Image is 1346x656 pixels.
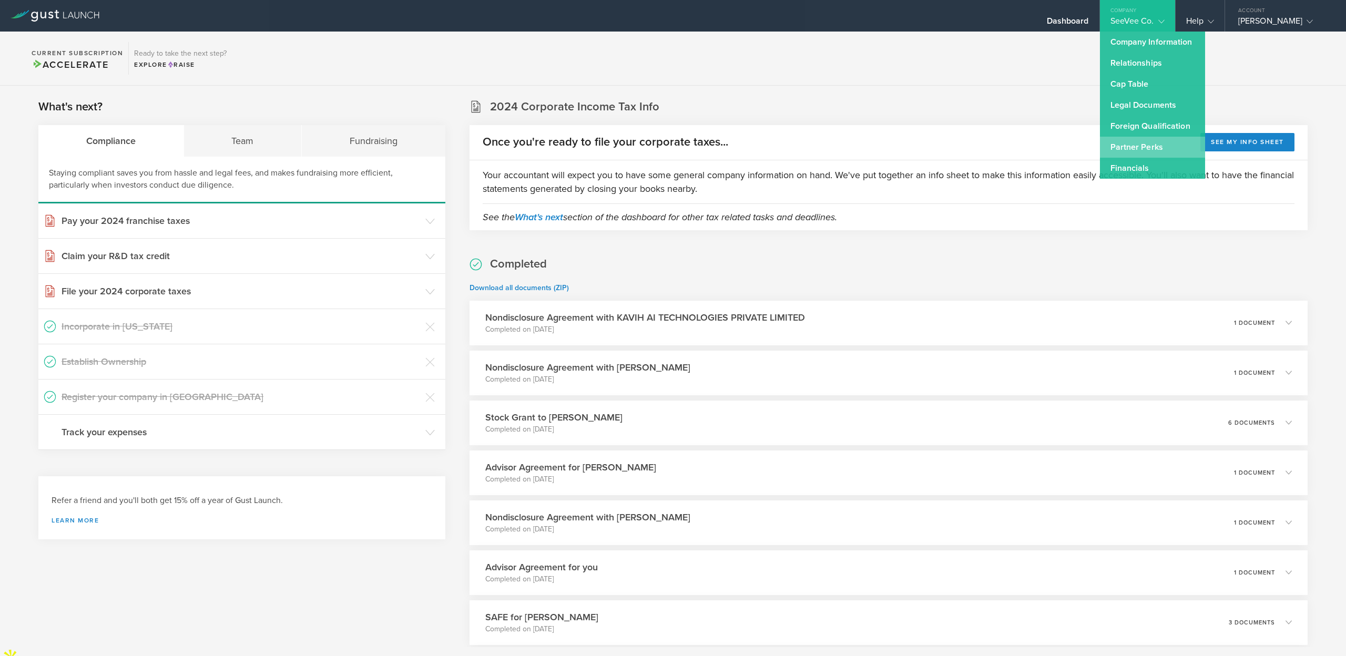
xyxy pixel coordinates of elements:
[1234,370,1275,376] p: 1 document
[32,50,123,56] h2: Current Subscription
[302,125,445,157] div: Fundraising
[38,125,184,157] div: Compliance
[1234,320,1275,326] p: 1 document
[485,324,805,335] p: Completed on [DATE]
[485,411,623,424] h3: Stock Grant to [PERSON_NAME]
[483,135,728,150] h2: Once you're ready to file your corporate taxes...
[184,125,302,157] div: Team
[1047,16,1089,32] div: Dashboard
[1293,606,1346,656] iframe: Chat Widget
[38,99,103,115] h2: What's next?
[62,320,420,333] h3: Incorporate in [US_STATE]
[515,211,563,223] a: What's next
[483,168,1294,196] p: Your accountant will expect you to have some general company information on hand. We've put toget...
[1234,520,1275,526] p: 1 document
[490,99,659,115] h2: 2024 Corporate Income Tax Info
[52,517,432,524] a: Learn more
[62,284,420,298] h3: File your 2024 corporate taxes
[485,560,598,574] h3: Advisor Agreement for you
[485,624,598,634] p: Completed on [DATE]
[485,524,690,535] p: Completed on [DATE]
[128,42,232,75] div: Ready to take the next step?ExploreRaise
[32,59,108,70] span: Accelerate
[62,214,420,228] h3: Pay your 2024 franchise taxes
[1234,570,1275,576] p: 1 document
[1110,16,1165,32] div: SeeVee Co.
[38,157,445,203] div: Staying compliant saves you from hassle and legal fees, and makes fundraising more efficient, par...
[1186,16,1214,32] div: Help
[1228,420,1275,426] p: 6 documents
[470,283,569,292] a: Download all documents (ZIP)
[485,460,656,474] h3: Advisor Agreement for [PERSON_NAME]
[485,311,805,324] h3: Nondisclosure Agreement with KAVIH AI TECHNOLOGIES PRIVATE LIMITED
[1234,470,1275,476] p: 1 document
[62,390,420,404] h3: Register your company in [GEOGRAPHIC_DATA]
[1238,16,1328,32] div: [PERSON_NAME]
[52,495,432,507] h3: Refer a friend and you'll both get 15% off a year of Gust Launch.
[483,211,837,223] em: See the section of the dashboard for other tax related tasks and deadlines.
[62,355,420,368] h3: Establish Ownership
[485,474,656,485] p: Completed on [DATE]
[62,425,420,439] h3: Track your expenses
[485,424,623,435] p: Completed on [DATE]
[485,374,690,385] p: Completed on [DATE]
[485,574,598,585] p: Completed on [DATE]
[62,249,420,263] h3: Claim your R&D tax credit
[485,610,598,624] h3: SAFE for [PERSON_NAME]
[1229,620,1275,626] p: 3 documents
[485,510,690,524] h3: Nondisclosure Agreement with [PERSON_NAME]
[490,257,547,272] h2: Completed
[167,61,195,68] span: Raise
[134,60,227,69] div: Explore
[1200,133,1294,151] button: See my info sheet
[134,50,227,57] h3: Ready to take the next step?
[485,361,690,374] h3: Nondisclosure Agreement with [PERSON_NAME]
